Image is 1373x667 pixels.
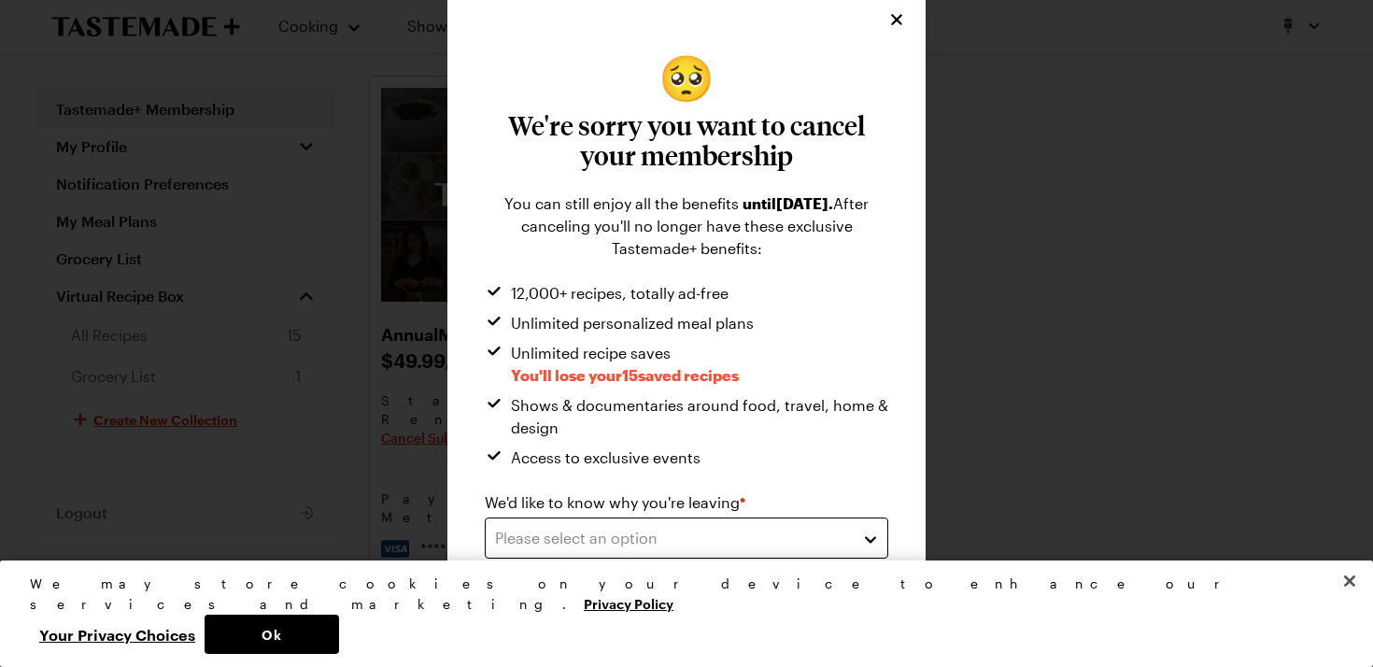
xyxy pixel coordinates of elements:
[485,110,888,170] h3: We're sorry you want to cancel your membership
[30,615,205,654] button: Your Privacy Choices
[30,574,1327,654] div: Privacy
[886,9,907,30] button: Close
[511,394,888,439] span: Shows & documentaries around food, travel, home & design
[485,491,745,514] label: We'd like to know why you're leaving
[511,366,739,384] span: You'll lose your 15 saved recipes
[30,574,1327,615] div: We may store cookies on your device to enhance our services and marketing.
[743,194,833,212] span: until [DATE] .
[205,615,339,654] button: Ok
[511,342,739,387] span: Unlimited recipe saves
[584,594,673,612] a: More information about your privacy, opens in a new tab
[511,447,701,469] span: Access to exclusive events
[485,518,888,559] button: Please select an option
[485,192,888,260] div: You can still enjoy all the benefits After canceling you'll no longer have these exclusive Tastem...
[495,527,850,549] div: Please select an option
[1329,561,1370,602] button: Close
[511,282,729,305] span: 12,000+ recipes, totally ad-free
[658,54,715,99] span: pleading face emoji
[511,312,754,334] span: Unlimited personalized meal plans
